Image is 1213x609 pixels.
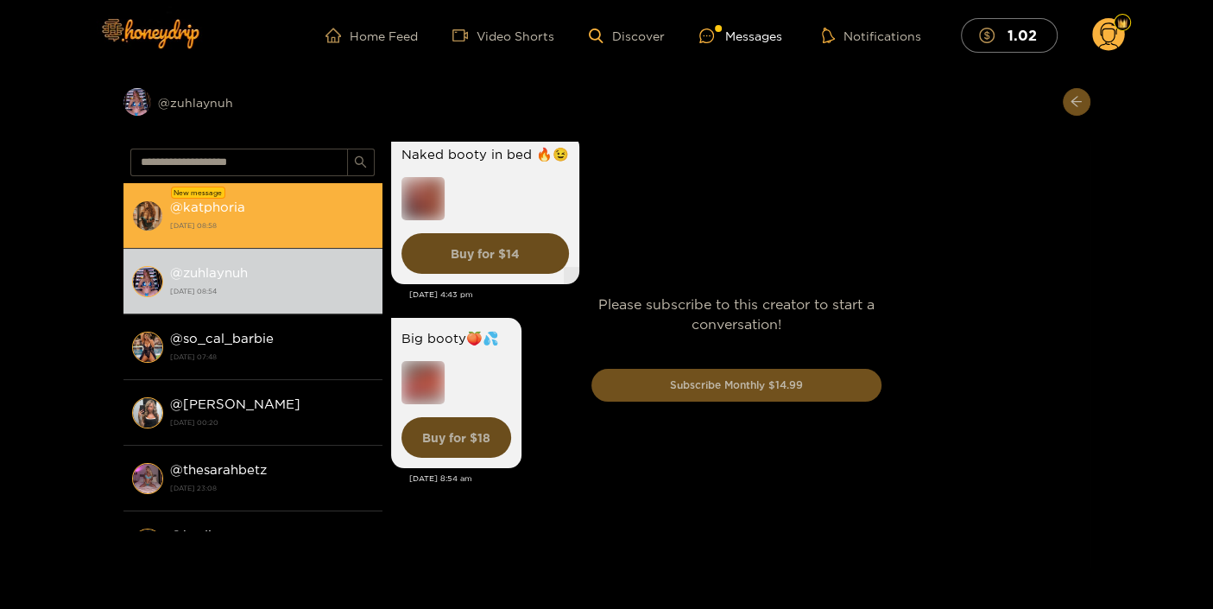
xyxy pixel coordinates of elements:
img: conversation [132,397,163,428]
div: @zuhlaynuh [123,88,382,116]
strong: [DATE] 00:20 [170,415,374,430]
strong: [DATE] 08:58 [170,218,374,233]
img: conversation [132,332,163,363]
img: conversation [132,463,163,494]
img: conversation [132,200,163,232]
span: search [354,155,367,170]
a: Discover [589,29,664,43]
strong: @ [PERSON_NAME] [170,396,300,411]
div: New message [171,187,225,199]
strong: [DATE] 08:54 [170,283,374,299]
span: dollar [979,28,1003,43]
mark: 1.02 [1005,26,1039,44]
button: arrow-left [1063,88,1090,116]
span: home [325,28,350,43]
a: Home Feed [325,28,418,43]
strong: @ katphoria [170,200,245,214]
button: Subscribe Monthly $14.99 [591,369,881,402]
p: Please subscribe to this creator to start a conversation! [591,295,881,334]
strong: @ b_dimez [170,528,238,542]
span: arrow-left [1070,95,1083,110]
button: Notifications [817,27,926,44]
strong: [DATE] 07:48 [170,349,374,365]
strong: [DATE] 23:08 [170,480,374,496]
a: Video Shorts [452,28,554,43]
strong: @ thesarahbetz [170,462,267,477]
img: Fan Level [1117,18,1128,29]
button: search [347,149,375,176]
strong: @ zuhlaynuh [170,265,248,280]
strong: @ so_cal_barbie [170,331,274,346]
span: video-camera [452,28,477,43]
button: 1.02 [961,18,1058,52]
img: conversation [132,529,163,560]
img: conversation [132,266,163,297]
div: Messages [699,26,782,46]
